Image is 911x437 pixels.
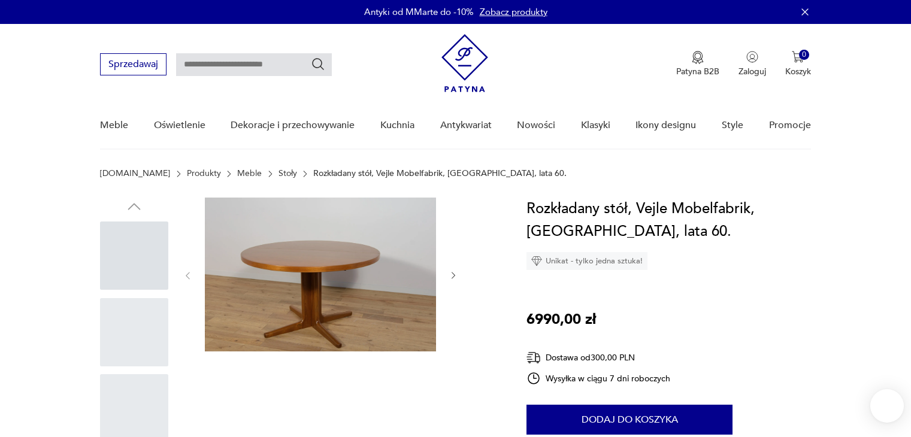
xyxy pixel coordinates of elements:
[635,102,696,148] a: Ikony designu
[799,50,809,60] div: 0
[311,57,325,71] button: Szukaj
[785,66,811,77] p: Koszyk
[526,371,670,386] div: Wysyłka w ciągu 7 dni roboczych
[676,51,719,77] button: Patyna B2B
[739,51,766,77] button: Zaloguj
[792,51,804,63] img: Ikona koszyka
[722,102,743,148] a: Style
[440,102,492,148] a: Antykwariat
[100,61,167,69] a: Sprzedawaj
[692,51,704,64] img: Ikona medalu
[364,6,474,18] p: Antyki od MMarte do -10%
[676,66,719,77] p: Patyna B2B
[441,34,488,92] img: Patyna - sklep z meblami i dekoracjami vintage
[279,169,297,178] a: Stoły
[517,102,555,148] a: Nowości
[746,51,758,63] img: Ikonka użytkownika
[526,198,811,243] h1: Rozkładany stół, Vejle Mobelfabrik, [GEOGRAPHIC_DATA], lata 60.
[581,102,610,148] a: Klasyki
[526,350,541,365] img: Ikona dostawy
[676,51,719,77] a: Ikona medaluPatyna B2B
[785,51,811,77] button: 0Koszyk
[231,102,355,148] a: Dekoracje i przechowywanie
[531,256,542,266] img: Ikona diamentu
[480,6,547,18] a: Zobacz produkty
[154,102,205,148] a: Oświetlenie
[526,405,733,435] button: Dodaj do koszyka
[205,198,436,351] img: Zdjęcie produktu Rozkładany stół, Vejle Mobelfabrik, Dania, lata 60.
[100,102,128,148] a: Meble
[100,53,167,75] button: Sprzedawaj
[380,102,414,148] a: Kuchnia
[870,389,904,423] iframe: Smartsupp widget button
[769,102,811,148] a: Promocje
[526,308,596,331] p: 6990,00 zł
[526,252,647,270] div: Unikat - tylko jedna sztuka!
[526,350,670,365] div: Dostawa od 300,00 PLN
[237,169,262,178] a: Meble
[313,169,567,178] p: Rozkładany stół, Vejle Mobelfabrik, [GEOGRAPHIC_DATA], lata 60.
[739,66,766,77] p: Zaloguj
[100,169,170,178] a: [DOMAIN_NAME]
[187,169,221,178] a: Produkty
